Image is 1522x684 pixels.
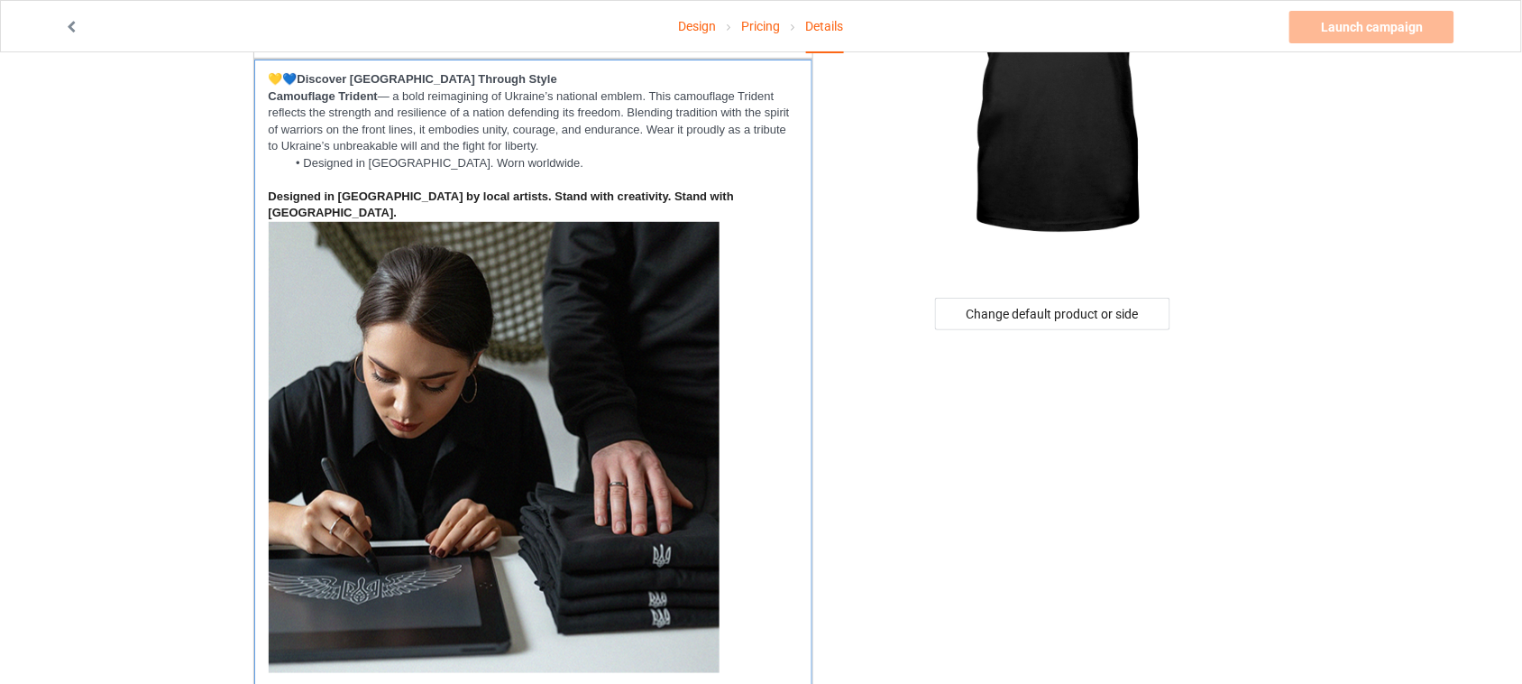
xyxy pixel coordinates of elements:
[269,222,720,673] img: designer.png
[298,72,557,86] strong: Discover [GEOGRAPHIC_DATA] Through Style
[286,155,798,171] li: Designed in [GEOGRAPHIC_DATA]. Worn worldwide.
[269,189,738,220] strong: Designed in [GEOGRAPHIC_DATA] by local artists. Stand with creativity. Stand with [GEOGRAPHIC_DATA].
[269,71,799,88] p: 💛💙
[935,298,1170,330] div: Change default product or side
[269,89,378,103] strong: Camouflage Trident
[269,88,799,155] p: — a bold reimagining of Ukraine’s national emblem. This camouflage Trident reflects the strength ...
[806,1,844,53] div: Details
[741,1,780,51] a: Pricing
[678,1,716,51] a: Design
